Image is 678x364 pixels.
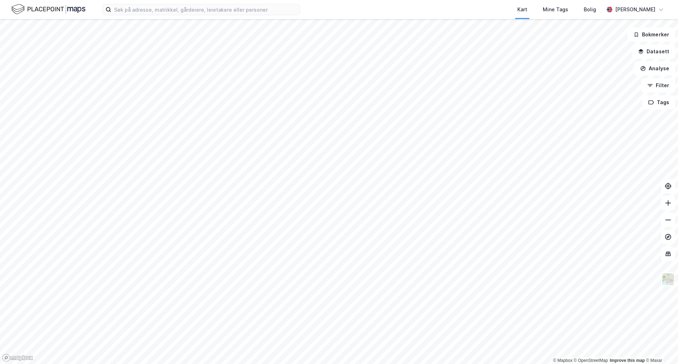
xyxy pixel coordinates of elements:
[610,358,645,363] a: Improve this map
[517,5,527,14] div: Kart
[615,5,655,14] div: [PERSON_NAME]
[643,330,678,364] div: Kontrollprogram for chat
[632,44,675,59] button: Datasett
[642,95,675,109] button: Tags
[543,5,568,14] div: Mine Tags
[111,4,300,15] input: Søk på adresse, matrikkel, gårdeiere, leietakere eller personer
[574,358,608,363] a: OpenStreetMap
[628,28,675,42] button: Bokmerker
[641,78,675,93] button: Filter
[553,358,572,363] a: Mapbox
[11,3,85,16] img: logo.f888ab2527a4732fd821a326f86c7f29.svg
[661,273,675,286] img: Z
[2,354,33,362] a: Mapbox homepage
[634,61,675,76] button: Analyse
[584,5,596,14] div: Bolig
[643,330,678,364] iframe: Chat Widget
